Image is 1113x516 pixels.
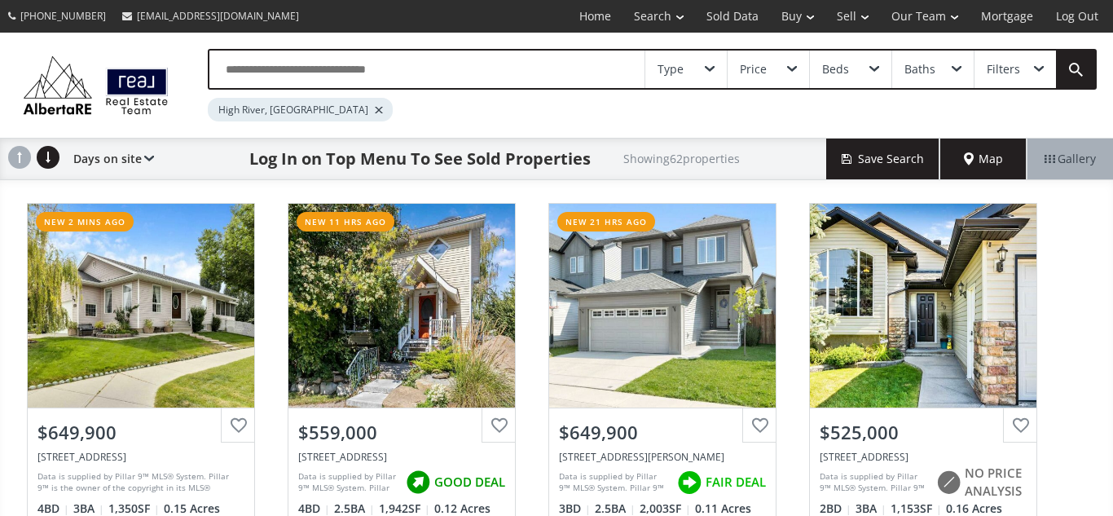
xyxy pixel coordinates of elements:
span: Map [964,151,1003,167]
span: NO PRICE ANALYSIS [965,465,1027,500]
div: Data is supplied by Pillar 9™ MLS® System. Pillar 9™ is the owner of the copyright in its MLS® Sy... [820,470,928,495]
div: Type [658,64,684,75]
h2: Showing 62 properties [623,152,740,165]
div: Map [940,139,1027,179]
div: $649,900 [37,420,244,445]
div: High River, [GEOGRAPHIC_DATA] [208,98,393,121]
div: 20 High Ridge Crescent NW, High River, AB T1V1X7 [820,450,1027,464]
div: Gallery [1027,139,1113,179]
div: 1708 Montgomery Gate SE, High River, AB T1V0H6 [559,450,766,464]
div: 701 19 Street SE, High River, AB T1V 1T1 [37,450,244,464]
button: Save Search [826,139,940,179]
div: Days on site [65,139,154,179]
h1: Log In on Top Menu To See Sold Properties [249,148,591,170]
span: FAIR DEAL [706,474,766,491]
span: GOOD DEAL [434,474,505,491]
div: Data is supplied by Pillar 9™ MLS® System. Pillar 9™ is the owner of the copyright in its MLS® Sy... [559,470,669,495]
div: Filters [987,64,1020,75]
div: Beds [822,64,849,75]
a: [EMAIL_ADDRESS][DOMAIN_NAME] [114,1,307,31]
div: Baths [904,64,935,75]
div: $525,000 [820,420,1027,445]
img: rating icon [402,466,434,499]
div: 728 9 Avenue SE, High River, AB T1V 1K5 [298,450,505,464]
span: [PHONE_NUMBER] [20,9,106,23]
img: Logo [16,52,175,118]
div: $649,900 [559,420,766,445]
span: [EMAIL_ADDRESS][DOMAIN_NAME] [137,9,299,23]
div: Data is supplied by Pillar 9™ MLS® System. Pillar 9™ is the owner of the copyright in its MLS® Sy... [37,470,240,495]
span: Gallery [1045,151,1096,167]
div: Price [740,64,767,75]
img: rating icon [932,466,965,499]
div: Data is supplied by Pillar 9™ MLS® System. Pillar 9™ is the owner of the copyright in its MLS® Sy... [298,470,398,495]
img: rating icon [673,466,706,499]
div: $559,000 [298,420,505,445]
